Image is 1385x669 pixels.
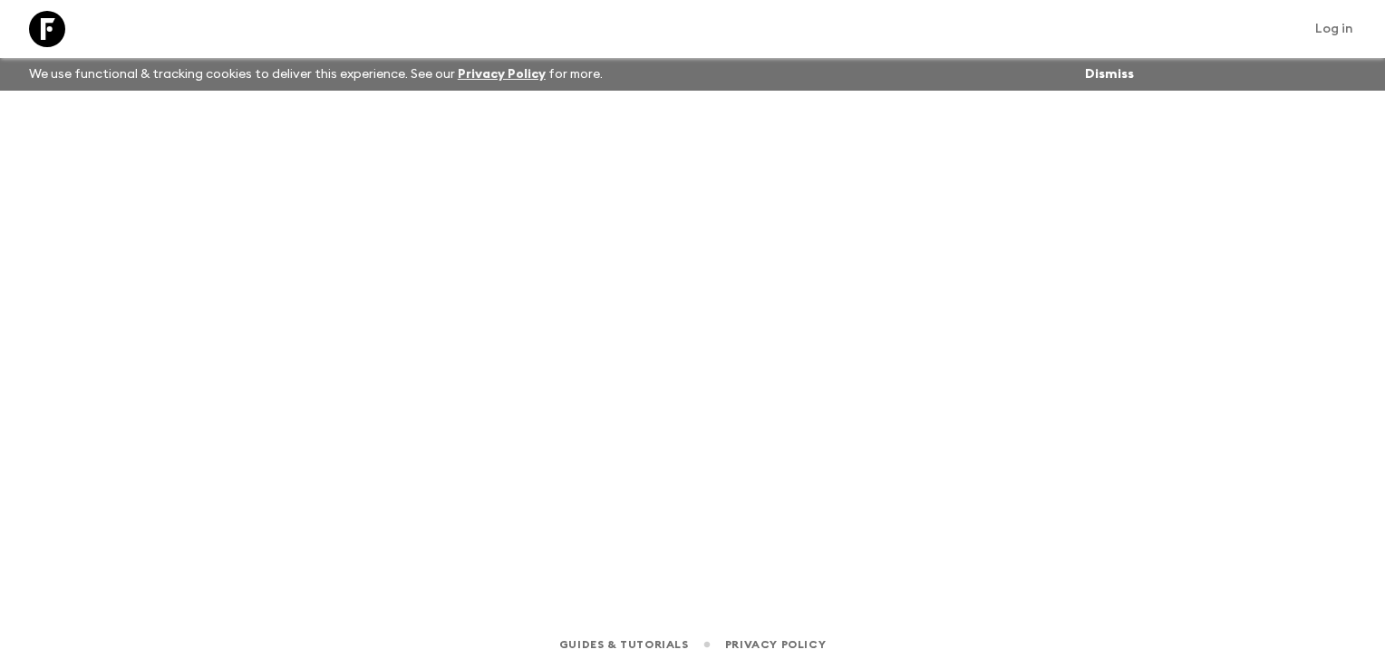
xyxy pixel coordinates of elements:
[1305,16,1363,42] a: Log in
[22,58,610,91] p: We use functional & tracking cookies to deliver this experience. See our for more.
[458,68,546,81] a: Privacy Policy
[559,635,689,654] a: Guides & Tutorials
[1080,62,1138,87] button: Dismiss
[725,635,826,654] a: Privacy Policy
